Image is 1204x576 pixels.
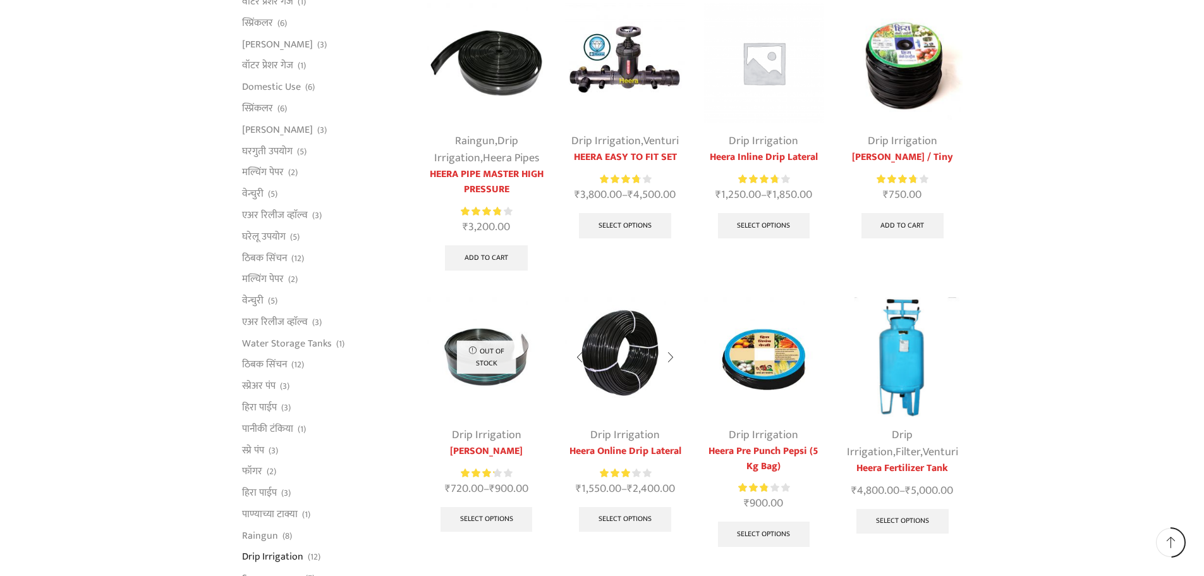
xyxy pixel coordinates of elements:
[455,132,495,150] a: Raingun
[851,481,899,500] bdi: 4,800.00
[434,132,518,168] a: Drip Irrigation
[628,185,676,204] bdi: 4,500.00
[312,209,322,222] span: (3)
[627,479,633,498] span: ₹
[302,508,310,521] span: (1)
[489,479,495,498] span: ₹
[600,467,651,480] div: Rated 3.08 out of 5
[704,297,824,417] img: Heera Pre Punch Pepsi
[308,551,320,563] span: (12)
[856,509,949,534] a: Select options for “Heera Fertilizer Tank”
[242,333,332,354] a: Water Storage Tanks
[242,396,277,418] a: हिरा पाईप
[242,55,293,77] a: वॉटर प्रेशर गेज
[576,479,581,498] span: ₹
[704,187,824,204] span: –
[704,3,824,123] img: Placeholder
[842,427,962,461] div: , ,
[565,133,684,150] div: ,
[565,187,684,204] span: –
[579,213,671,238] a: Select options for “HEERA EASY TO FIT SET”
[242,290,264,312] a: वेन्चुरी
[242,376,276,397] a: स्प्रेअर पंप
[268,188,277,200] span: (5)
[483,149,539,168] a: Heera Pipes
[242,204,308,226] a: एअर रिलीज व्हाॅल्व
[242,12,273,34] a: स्प्रिंकलर
[242,98,273,119] a: स्प्रिंकलर
[427,297,546,417] img: Krishi Pipe
[729,132,798,150] a: Drip Irrigation
[242,546,303,568] a: Drip Irrigation
[291,358,304,371] span: (12)
[575,185,622,204] bdi: 3,800.00
[267,465,276,478] span: (2)
[883,185,889,204] span: ₹
[452,426,521,444] a: Drip Irrigation
[565,481,684,498] span: –
[744,494,750,513] span: ₹
[842,297,962,417] img: Heera Fertilizer Tank
[842,150,962,165] a: [PERSON_NAME] / Tiny
[896,443,920,462] a: Filter
[461,467,494,480] span: Rated out of 5
[242,140,293,162] a: घरगुती उपयोग
[463,218,510,236] bdi: 3,200.00
[590,426,660,444] a: Drip Irrigation
[744,494,783,513] bdi: 900.00
[242,311,308,333] a: एअर रिलीज व्हाॅल्व
[461,467,512,480] div: Rated 3.25 out of 5
[277,17,287,30] span: (6)
[571,132,641,150] a: Drip Irrigation
[704,150,824,165] a: Heera Inline Drip Lateral
[738,481,767,494] span: Rated out of 5
[461,205,512,218] div: Rated 3.86 out of 5
[288,166,298,179] span: (2)
[242,247,287,269] a: ठिबक सिंचन
[445,479,451,498] span: ₹
[923,443,958,462] a: Venturi
[461,205,501,218] span: Rated out of 5
[628,185,633,204] span: ₹
[579,507,671,532] a: Select options for “Heera Online Drip Lateral”
[877,173,916,186] span: Rated out of 5
[242,77,301,98] a: Domestic Use
[842,3,962,123] img: Tiny Drip Lateral
[445,479,483,498] bdi: 720.00
[242,503,298,525] a: पाण्याच्या टाक्या
[291,252,304,265] span: (12)
[463,218,468,236] span: ₹
[305,81,315,94] span: (6)
[242,183,264,205] a: वेन्चुरी
[281,487,291,499] span: (3)
[445,245,528,271] a: Add to cart: “HEERA PIPE MASTER HIGH PRESSURE”
[704,444,824,474] a: Heera Pre Punch Pepsi (5 Kg Bag)
[242,418,293,439] a: पानीकी टंकिया
[738,173,777,186] span: Rated out of 5
[565,3,684,123] img: Heera Easy To Fit Set
[242,461,262,482] a: फॉगर
[715,185,761,204] bdi: 1,250.00
[242,162,284,183] a: मल्चिंग पेपर
[427,444,546,459] a: [PERSON_NAME]
[565,444,684,459] a: Heera Online Drip Lateral
[280,380,289,393] span: (3)
[277,102,287,115] span: (6)
[242,269,284,290] a: मल्चिंग पेपर
[242,482,277,504] a: हिरा पाईप
[600,173,639,186] span: Rated out of 5
[312,316,322,329] span: (3)
[738,173,789,186] div: Rated 3.81 out of 5
[317,39,327,51] span: (3)
[627,479,675,498] bdi: 2,400.00
[427,3,546,123] img: Heera Flex Pipe
[281,401,291,414] span: (3)
[718,522,810,547] a: Select options for “Heera Pre Punch Pepsi (5 Kg Bag)”
[600,173,651,186] div: Rated 3.83 out of 5
[767,185,772,204] span: ₹
[877,173,928,186] div: Rated 3.80 out of 5
[242,226,286,247] a: घरेलू उपयोग
[283,530,292,542] span: (8)
[600,467,631,480] span: Rated out of 5
[729,426,798,444] a: Drip Irrigation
